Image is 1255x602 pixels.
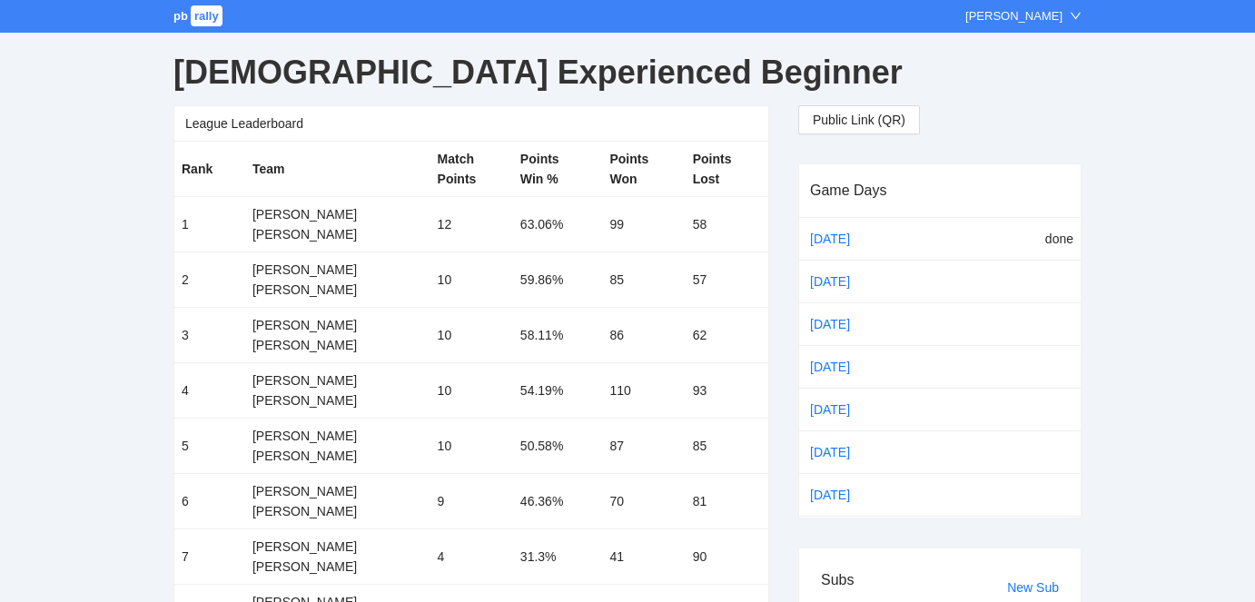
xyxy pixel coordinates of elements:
div: [PERSON_NAME] [252,446,423,466]
td: 58.11% [513,308,603,363]
td: 2 [174,252,245,308]
div: [PERSON_NAME] [252,315,423,335]
td: 86 [602,308,685,363]
td: 54.19% [513,363,603,419]
div: Points [609,149,677,169]
td: 10 [430,419,513,474]
a: [DATE] [806,268,883,295]
td: 1 [174,197,245,252]
td: 31.3% [513,529,603,585]
td: 9 [430,474,513,529]
td: 5 [174,419,245,474]
div: [PERSON_NAME] [252,481,423,501]
span: Public Link (QR) [813,110,905,130]
td: 59.86% [513,252,603,308]
td: 81 [686,474,768,529]
div: Team [252,159,423,179]
td: 58 [686,197,768,252]
div: [PERSON_NAME] [252,537,423,557]
div: [PERSON_NAME] [252,224,423,244]
div: Game Days [810,164,1070,216]
td: 50.58% [513,419,603,474]
div: Match [438,149,506,169]
div: [PERSON_NAME] [252,370,423,390]
div: [PERSON_NAME] [252,260,423,280]
td: 46.36% [513,474,603,529]
td: 4 [174,363,245,419]
a: [DATE] [806,353,883,380]
td: 90 [686,529,768,585]
td: 3 [174,308,245,363]
a: [DATE] [806,481,883,508]
div: [PERSON_NAME] [252,501,423,521]
td: 62 [686,308,768,363]
td: 57 [686,252,768,308]
span: pb [173,9,188,23]
td: 41 [602,529,685,585]
td: 63.06% [513,197,603,252]
div: [PERSON_NAME] [252,280,423,300]
td: 99 [602,197,685,252]
div: [PERSON_NAME] [252,557,423,577]
span: down [1070,10,1082,22]
div: [PERSON_NAME] [252,204,423,224]
div: [PERSON_NAME] [965,7,1062,25]
div: [PERSON_NAME] [252,426,423,446]
span: rally [191,5,222,26]
div: Points [693,149,761,169]
td: 7 [174,529,245,585]
div: Points [438,169,506,189]
a: [DATE] [806,396,883,423]
td: 85 [686,419,768,474]
td: 4 [430,529,513,585]
button: Public Link (QR) [798,105,920,134]
td: 85 [602,252,685,308]
div: Points [520,149,596,169]
div: Win % [520,169,596,189]
td: 110 [602,363,685,419]
a: [DATE] [806,311,883,338]
td: 93 [686,363,768,419]
td: 10 [430,363,513,419]
a: New Sub [1007,580,1059,595]
td: 87 [602,419,685,474]
td: 6 [174,474,245,529]
td: 10 [430,252,513,308]
div: [PERSON_NAME] [252,335,423,355]
div: League Leaderboard [185,106,757,141]
div: Rank [182,159,238,179]
td: 12 [430,197,513,252]
a: pbrally [173,9,225,23]
td: 10 [430,308,513,363]
td: 70 [602,474,685,529]
div: [PERSON_NAME] [252,390,423,410]
a: [DATE] [806,439,883,466]
div: Lost [693,169,761,189]
div: Won [609,169,677,189]
td: done [972,218,1081,261]
div: [DEMOGRAPHIC_DATA] Experienced Beginner [173,40,1082,105]
a: [DATE] [806,225,883,252]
